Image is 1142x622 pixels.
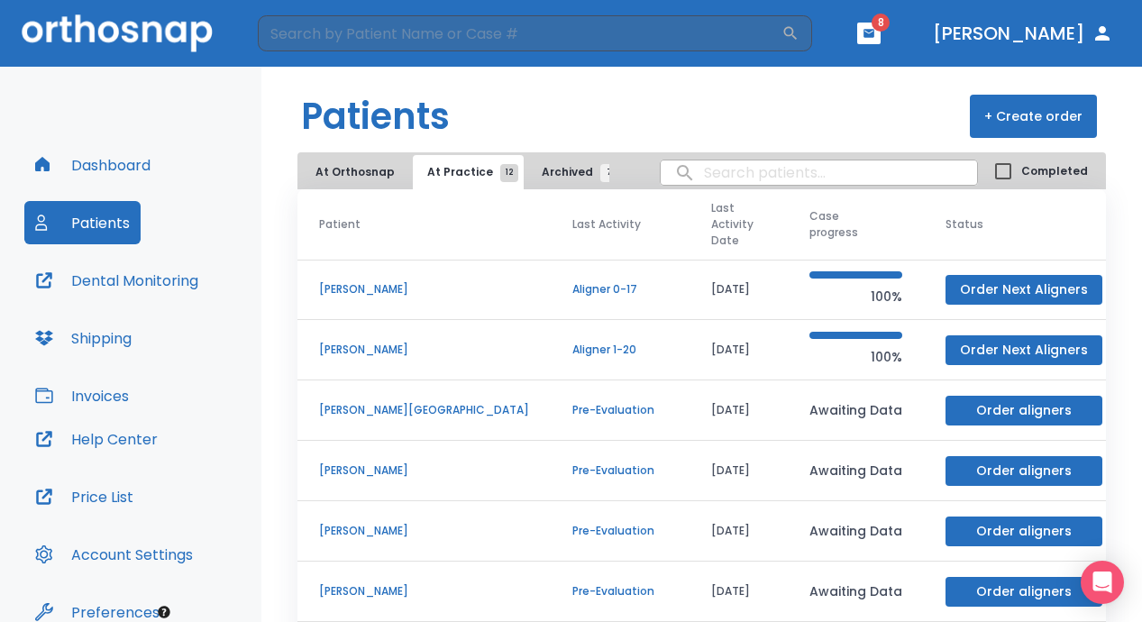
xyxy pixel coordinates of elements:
button: Dashboard [24,143,161,187]
p: 100% [809,286,902,307]
p: 100% [809,346,902,368]
span: 8 [872,14,890,32]
button: Patients [24,201,141,244]
p: Awaiting Data [809,460,902,481]
span: At Practice [427,164,509,180]
div: tabs [301,155,609,189]
button: Order aligners [946,577,1102,607]
button: Dental Monitoring [24,259,209,302]
span: Last Activity Date [711,200,754,249]
button: Order aligners [946,456,1102,486]
p: [PERSON_NAME][GEOGRAPHIC_DATA] [319,402,529,418]
span: Archived [542,164,609,180]
span: 12 [500,164,518,182]
p: [PERSON_NAME] [319,583,529,599]
p: Pre-Evaluation [572,462,668,479]
input: search [661,155,977,190]
button: Help Center [24,417,169,461]
td: [DATE] [690,320,788,380]
td: [DATE] [690,501,788,562]
p: [PERSON_NAME] [319,462,529,479]
button: [PERSON_NAME] [926,17,1120,50]
p: Aligner 0-17 [572,281,668,297]
p: Pre-Evaluation [572,523,668,539]
button: Shipping [24,316,142,360]
button: Order aligners [946,396,1102,425]
span: 7 [600,164,618,182]
button: Order Next Aligners [946,335,1102,365]
p: Pre-Evaluation [572,402,668,418]
span: Case progress [809,208,890,241]
span: Completed [1021,163,1088,179]
p: Aligner 1-20 [572,342,668,358]
h1: Patients [301,89,450,143]
p: Awaiting Data [809,520,902,542]
td: [DATE] [690,441,788,501]
p: Pre-Evaluation [572,583,668,599]
button: Order Next Aligners [946,275,1102,305]
p: Awaiting Data [809,399,902,421]
button: At Orthosnap [301,155,409,189]
span: Patient [319,216,361,233]
div: Open Intercom Messenger [1081,561,1124,604]
button: Invoices [24,374,140,417]
button: Account Settings [24,533,204,576]
p: [PERSON_NAME] [319,342,529,358]
div: Tooltip anchor [156,604,172,620]
button: Order aligners [946,517,1102,546]
span: Status [946,216,983,233]
span: Last Activity [572,216,641,233]
p: [PERSON_NAME] [319,523,529,539]
p: Awaiting Data [809,581,902,602]
input: Search by Patient Name or Case # [258,15,781,51]
button: + Create order [970,95,1097,138]
td: [DATE] [690,562,788,622]
td: [DATE] [690,260,788,320]
td: [DATE] [690,380,788,441]
button: Price List [24,475,144,518]
p: [PERSON_NAME] [319,281,529,297]
img: Orthosnap [22,14,213,51]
